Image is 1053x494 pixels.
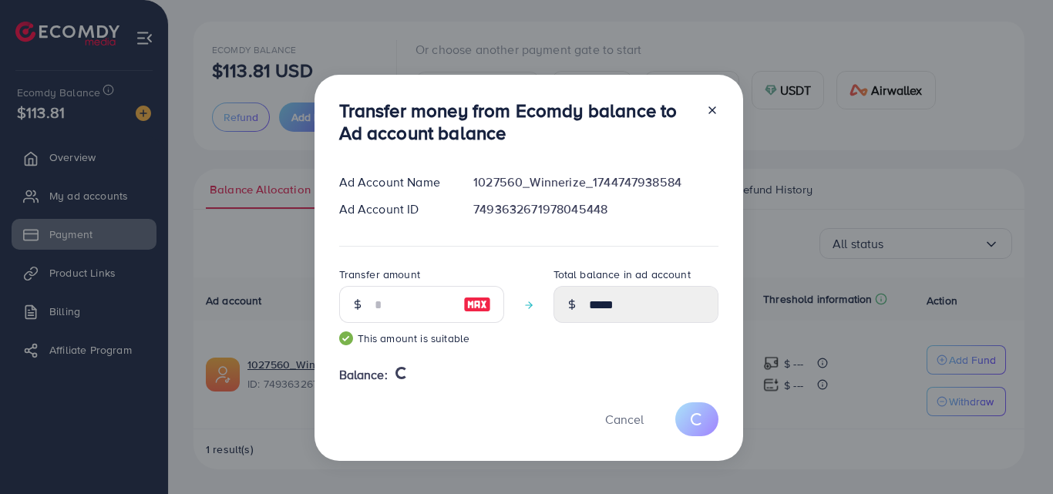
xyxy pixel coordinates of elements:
label: Total balance in ad account [553,267,691,282]
iframe: Chat [987,425,1041,482]
img: guide [339,331,353,345]
span: Balance: [339,366,388,384]
div: Ad Account Name [327,173,462,191]
div: Ad Account ID [327,200,462,218]
button: Cancel [586,402,663,435]
label: Transfer amount [339,267,420,282]
span: Cancel [605,411,644,428]
div: 7493632671978045448 [461,200,730,218]
div: 1027560_Winnerize_1744747938584 [461,173,730,191]
small: This amount is suitable [339,331,504,346]
img: image [463,295,491,314]
h3: Transfer money from Ecomdy balance to Ad account balance [339,99,694,144]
